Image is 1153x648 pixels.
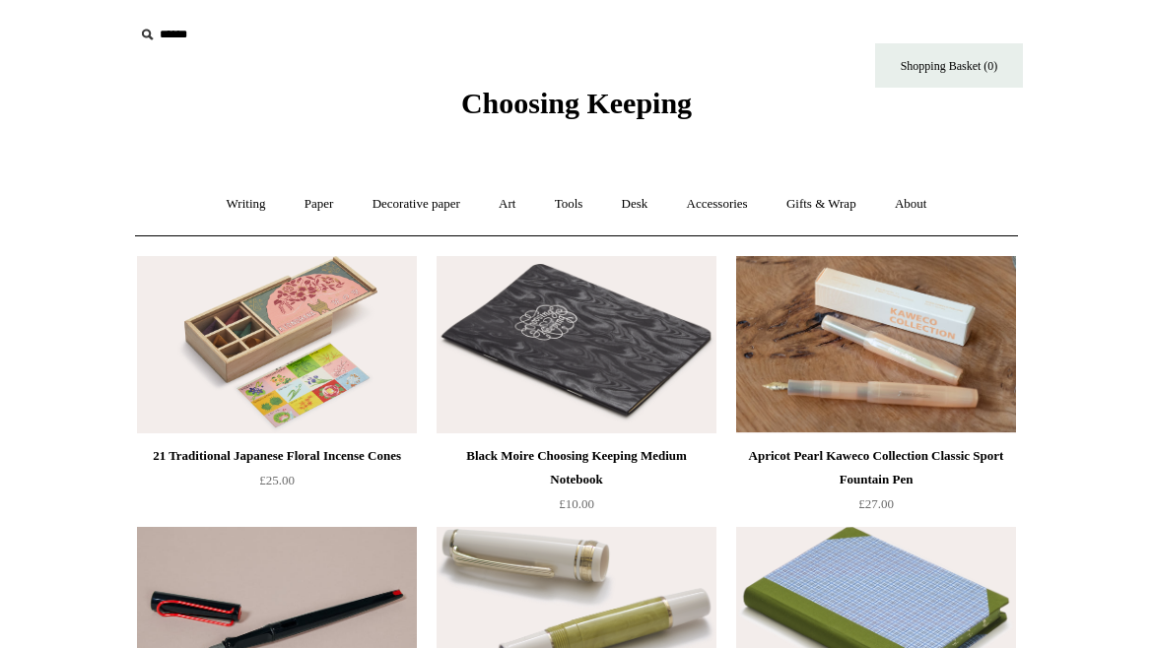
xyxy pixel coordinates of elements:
[437,444,716,525] a: Black Moire Choosing Keeping Medium Notebook £10.00
[736,444,1016,525] a: Apricot Pearl Kaweco Collection Classic Sport Fountain Pen £27.00
[736,256,1016,433] a: Apricot Pearl Kaweco Collection Classic Sport Fountain Pen Apricot Pearl Kaweco Collection Classi...
[437,256,716,433] img: Black Moire Choosing Keeping Medium Notebook
[137,444,417,525] a: 21 Traditional Japanese Floral Incense Cones £25.00
[741,444,1011,491] div: Apricot Pearl Kaweco Collection Classic Sport Fountain Pen
[137,256,417,433] img: 21 Traditional Japanese Floral Incense Cones
[137,256,417,433] a: 21 Traditional Japanese Floral Incense Cones 21 Traditional Japanese Floral Incense Cones
[441,444,712,491] div: Black Moire Choosing Keeping Medium Notebook
[287,178,352,230] a: Paper
[142,444,412,468] div: 21 Traditional Japanese Floral Incense Cones
[858,496,894,511] span: £27.00
[461,102,692,116] a: Choosing Keeping
[875,43,1023,88] a: Shopping Basket (0)
[209,178,284,230] a: Writing
[437,256,716,433] a: Black Moire Choosing Keeping Medium Notebook Black Moire Choosing Keeping Medium Notebook
[769,178,874,230] a: Gifts & Wrap
[481,178,533,230] a: Art
[537,178,601,230] a: Tools
[355,178,478,230] a: Decorative paper
[259,473,295,487] span: £25.00
[461,87,692,119] span: Choosing Keeping
[736,256,1016,433] img: Apricot Pearl Kaweco Collection Classic Sport Fountain Pen
[669,178,766,230] a: Accessories
[559,496,594,511] span: £10.00
[877,178,945,230] a: About
[604,178,666,230] a: Desk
